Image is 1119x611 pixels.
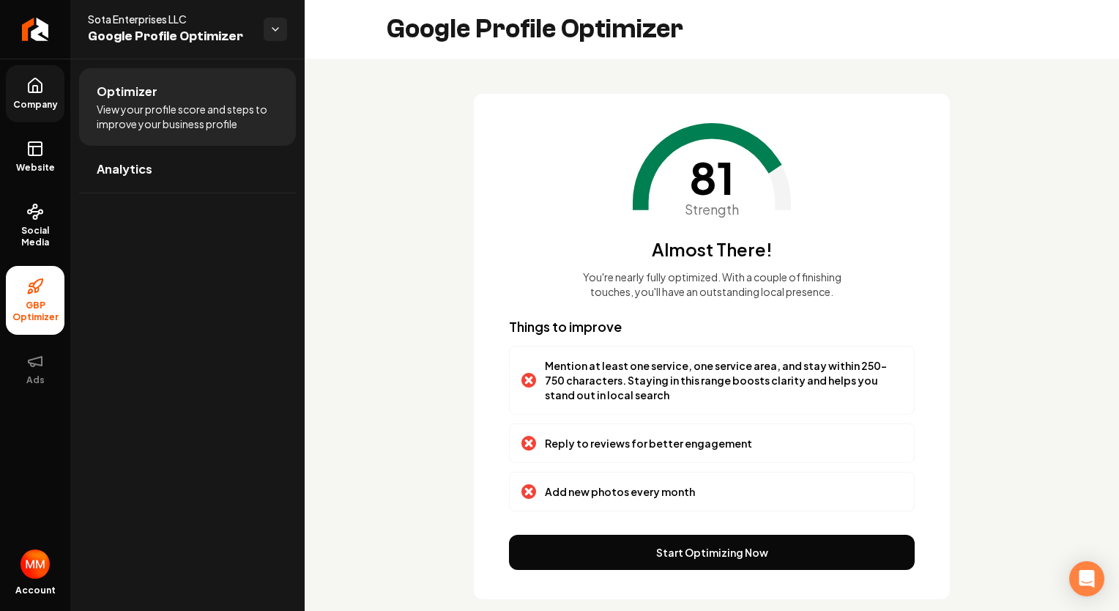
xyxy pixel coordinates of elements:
[387,15,683,44] h2: Google Profile Optimizer
[6,300,64,323] span: GBP Optimizer
[6,65,64,122] a: Company
[1069,561,1104,596] div: Open Intercom Messenger
[685,199,739,220] span: Strength
[10,162,61,174] span: Website
[97,102,278,131] span: View your profile score and steps to improve your business profile
[21,549,50,579] button: Open user button
[97,160,152,178] span: Analytics
[545,436,752,451] p: Reply to reviews for better engagement
[79,146,296,193] a: Analytics
[15,585,56,596] span: Account
[88,12,252,26] span: Sota Enterprises LLC
[6,225,64,248] span: Social Media
[689,155,735,199] span: 81
[7,99,64,111] span: Company
[545,484,695,499] p: Add new photos every month
[21,374,51,386] span: Ads
[571,270,852,299] p: You're nearly fully optimized. With a couple of finishing touches, you'll have an outstanding loc...
[6,191,64,260] a: Social Media
[97,83,157,100] span: Optimizer
[6,128,64,185] a: Website
[21,549,50,579] img: Mitchell M Whyte
[22,18,49,41] img: Rebolt Logo
[509,318,622,335] span: Things to improve
[6,341,64,398] button: Ads
[509,535,915,570] button: Start Optimizing Now
[88,26,252,47] span: Google Profile Optimizer
[545,358,902,402] p: Mention at least one service, one service area, and stay within 250-750 characters. Staying in th...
